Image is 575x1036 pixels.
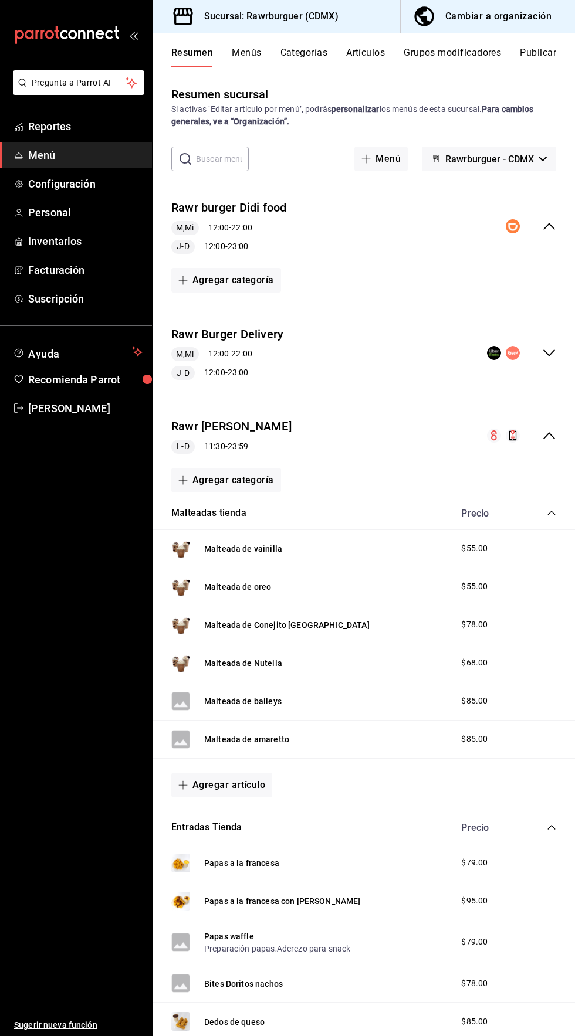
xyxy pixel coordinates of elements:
[28,400,143,416] span: [PERSON_NAME]
[171,578,190,596] img: Preview
[461,977,488,990] span: $78.00
[171,199,287,216] button: Rawr burger Didi food
[461,733,488,745] span: $85.00
[445,8,552,25] div: Cambiar a organización
[204,930,254,942] button: Papas waffle
[449,822,525,833] div: Precio
[204,857,279,869] button: Papas a la francesa
[153,317,575,390] div: collapse-menu-row
[171,366,283,380] div: 12:00 - 23:00
[354,147,408,171] button: Menú
[204,619,370,631] button: Malteada de Conejito [GEOGRAPHIC_DATA]
[171,468,281,492] button: Agregar categoría
[204,733,289,745] button: Malteada de amaretto
[204,657,282,669] button: Malteada de Nutella
[232,47,261,67] button: Menús
[520,47,556,67] button: Publicar
[171,348,199,361] span: M,Mi
[129,30,138,40] button: open_drawer_menu
[204,695,282,707] button: Malteada de baileys
[171,268,281,293] button: Agregar categoría
[204,895,361,907] button: Papas a la francesa con [PERSON_NAME]
[28,176,143,192] span: Configuración
[13,70,144,95] button: Pregunta a Parrot AI
[461,619,488,631] span: $78.00
[171,654,190,672] img: Preview
[28,205,143,220] span: Personal
[153,190,575,263] div: collapse-menu-row
[171,103,556,128] div: Si activas ‘Editar artículo por menú’, podrás los menús de esta sucursal.
[445,154,534,165] span: Rawrburguer - CDMX
[171,86,268,103] div: Resumen sucursal
[8,85,144,97] a: Pregunta a Parrot AI
[171,440,292,454] div: 11:30 - 23:59
[172,440,194,453] span: L-D
[28,345,127,359] span: Ayuda
[404,47,501,67] button: Grupos modificadores
[171,222,199,234] span: M,Mi
[461,857,488,869] span: $79.00
[171,240,287,254] div: 12:00 - 23:00
[171,854,190,872] img: Preview
[461,657,488,669] span: $68.00
[204,942,350,955] div: ,
[171,507,246,520] button: Malteadas tienda
[14,1019,143,1031] span: Sugerir nueva función
[195,9,339,23] h3: Sucursal: Rawrburguer (CDMX)
[28,372,143,388] span: Recomienda Parrot
[204,978,283,990] button: Bites Doritos nachos
[204,543,282,555] button: Malteada de vainilla
[547,823,556,832] button: collapse-category-row
[171,221,287,235] div: 12:00 - 22:00
[196,147,249,171] input: Buscar menú
[28,233,143,249] span: Inventarios
[204,943,275,955] button: Preparación papas
[461,936,488,948] span: $79.00
[204,581,271,593] button: Malteada de oreo
[171,1012,190,1031] img: Preview
[171,773,272,797] button: Agregar artículo
[422,147,556,171] button: Rawrburguer - CDMX
[461,542,488,555] span: $55.00
[461,580,488,593] span: $55.00
[32,77,126,89] span: Pregunta a Parrot AI
[449,508,525,519] div: Precio
[547,508,556,518] button: collapse-category-row
[332,104,380,114] strong: personalizar
[280,47,328,67] button: Categorías
[171,418,292,435] button: Rawr [PERSON_NAME]
[171,539,190,558] img: Preview
[28,147,143,163] span: Menú
[346,47,385,67] button: Artículos
[28,262,143,278] span: Facturación
[28,118,143,134] span: Reportes
[461,1015,488,1028] span: $85.00
[172,367,194,379] span: J-D
[171,347,283,361] div: 12:00 - 22:00
[171,616,190,634] img: Preview
[204,1016,265,1028] button: Dedos de queso
[277,943,351,955] button: Aderezo para snack
[461,895,488,907] span: $95.00
[172,240,194,253] span: J-D
[171,821,242,834] button: Entradas Tienda
[171,326,283,343] button: Rawr Burger Delivery
[461,695,488,707] span: $85.00
[171,892,190,911] img: Preview
[171,47,213,67] button: Resumen
[171,47,575,67] div: navigation tabs
[153,409,575,463] div: collapse-menu-row
[28,291,143,307] span: Suscripción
